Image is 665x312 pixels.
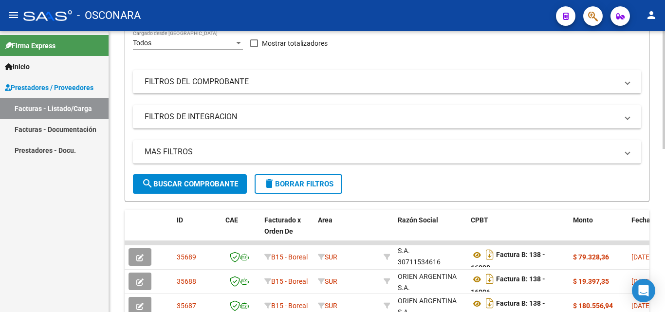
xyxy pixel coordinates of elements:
[573,277,609,285] strong: $ 19.397,35
[318,302,337,310] span: SUR
[133,105,641,128] mat-expansion-panel-header: FILTROS DE INTEGRACION
[631,253,651,261] span: [DATE]
[573,216,593,224] span: Monto
[225,216,238,224] span: CAE
[133,174,247,194] button: Buscar Comprobante
[177,302,196,310] span: 35687
[471,275,545,296] strong: Factura B: 138 - 16996
[471,251,545,272] strong: Factura B: 138 - 16998
[398,271,463,292] div: 30711534616
[573,253,609,261] strong: $ 79.328,36
[483,295,496,311] i: Descargar documento
[145,147,618,157] mat-panel-title: MAS FILTROS
[5,40,55,51] span: Firma Express
[631,302,651,310] span: [DATE]
[145,111,618,122] mat-panel-title: FILTROS DE INTEGRACION
[142,178,153,189] mat-icon: search
[467,210,569,253] datatable-header-cell: CPBT
[398,271,463,294] div: ORIEN ARGENTINA S.A.
[8,9,19,21] mat-icon: menu
[471,216,488,224] span: CPBT
[569,210,628,253] datatable-header-cell: Monto
[145,76,618,87] mat-panel-title: FILTROS DEL COMPROBANTE
[646,9,657,21] mat-icon: person
[222,210,260,253] datatable-header-cell: CAE
[631,277,651,285] span: [DATE]
[133,39,151,47] span: Todos
[398,247,463,267] div: 30711534616
[318,253,337,261] span: SUR
[5,82,93,93] span: Prestadores / Proveedores
[177,277,196,285] span: 35688
[263,178,275,189] mat-icon: delete
[398,216,438,224] span: Razón Social
[260,210,314,253] datatable-header-cell: Facturado x Orden De
[314,210,380,253] datatable-header-cell: Area
[5,61,30,72] span: Inicio
[177,253,196,261] span: 35689
[394,210,467,253] datatable-header-cell: Razón Social
[318,277,337,285] span: SUR
[255,174,342,194] button: Borrar Filtros
[133,70,641,93] mat-expansion-panel-header: FILTROS DEL COMPROBANTE
[318,216,332,224] span: Area
[263,180,333,188] span: Borrar Filtros
[264,216,301,235] span: Facturado x Orden De
[271,302,308,310] span: B15 - Boreal
[262,37,328,49] span: Mostrar totalizadores
[573,302,613,310] strong: $ 180.556,94
[177,216,183,224] span: ID
[271,253,308,261] span: B15 - Boreal
[483,271,496,287] i: Descargar documento
[483,247,496,262] i: Descargar documento
[133,140,641,164] mat-expansion-panel-header: MAS FILTROS
[271,277,308,285] span: B15 - Boreal
[77,5,141,26] span: - OSCONARA
[142,180,238,188] span: Buscar Comprobante
[173,210,222,253] datatable-header-cell: ID
[632,279,655,302] div: Open Intercom Messenger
